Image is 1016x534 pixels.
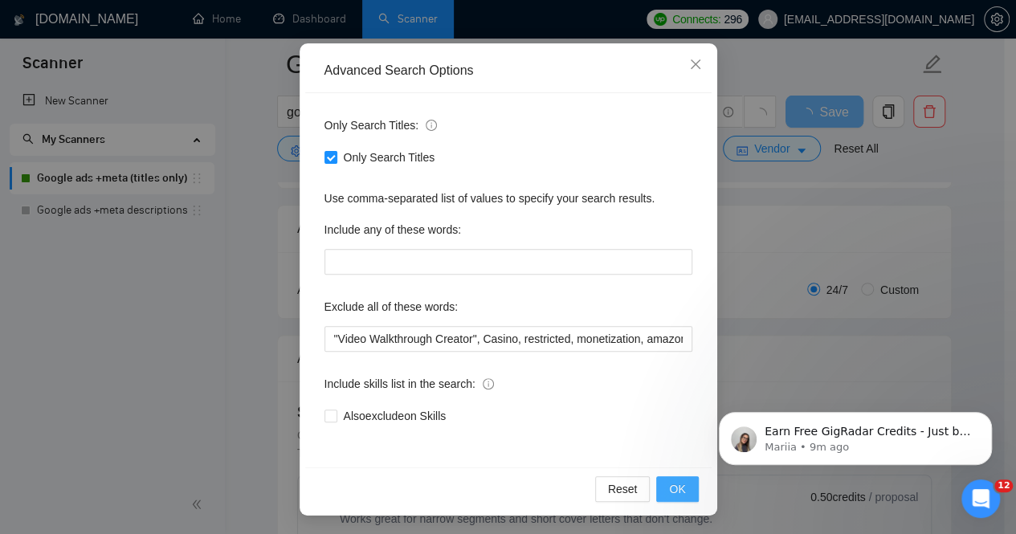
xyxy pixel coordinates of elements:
button: Reset [595,476,651,502]
iframe: Intercom live chat [961,479,1000,518]
span: info-circle [483,378,494,389]
span: info-circle [426,120,437,131]
span: Include skills list in the search: [324,375,494,393]
label: Include any of these words: [324,217,461,243]
span: Only Search Titles [337,149,442,166]
iframe: Intercom notifications message [695,378,1016,491]
div: Use comma-separated list of values to specify your search results. [324,190,692,207]
span: Also exclude on Skills [337,407,453,425]
span: Reset [608,480,638,498]
div: Advanced Search Options [324,62,692,79]
span: OK [669,480,685,498]
button: Close [674,43,717,87]
span: 12 [994,479,1013,492]
button: OK [656,476,698,502]
span: Only Search Titles: [324,116,437,134]
label: Exclude all of these words: [324,294,459,320]
span: close [689,58,702,71]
